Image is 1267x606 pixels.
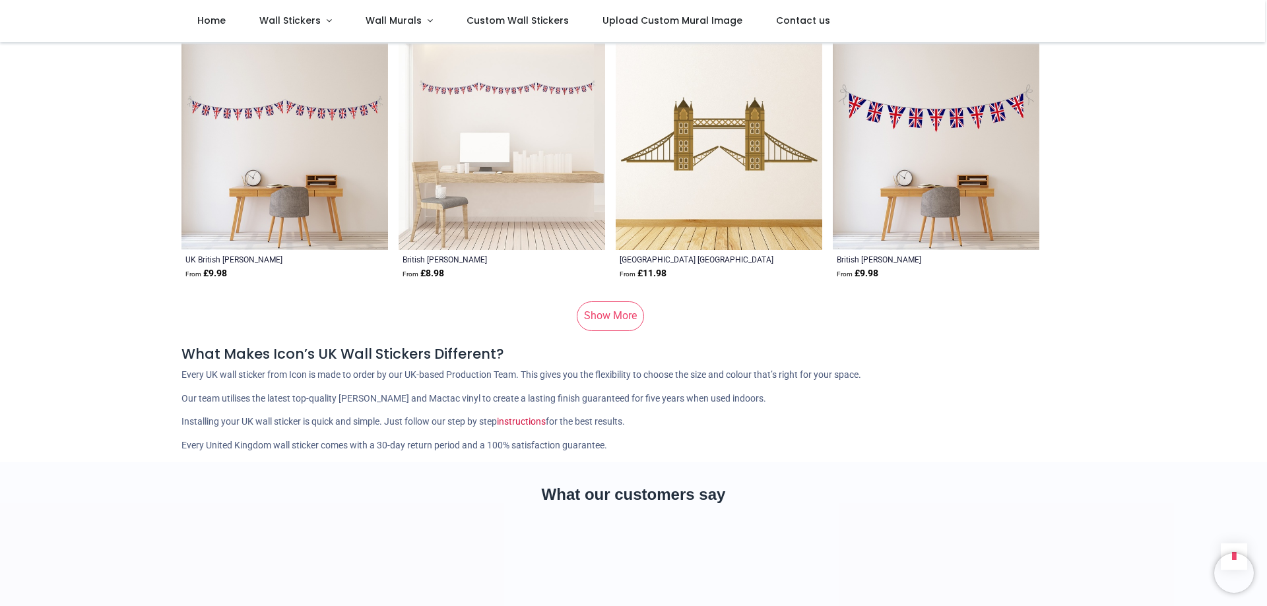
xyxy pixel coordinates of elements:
[602,14,742,27] span: Upload Custom Mural Image
[837,254,996,264] a: British [PERSON_NAME]
[616,44,822,250] img: London Tower Bridge UK Landmark Wall Sticker
[181,439,1086,452] p: Every United Kingdom wall sticker comes with a 30-day return period and a 100% satisfaction guara...
[181,344,1086,363] h4: What Makes Icon’s UK Wall Stickers Different?
[181,392,1086,406] p: Our team utilises the latest top-quality [PERSON_NAME] and Mactac vinyl to create a lasting finis...
[620,270,635,278] span: From
[620,254,779,264] a: [GEOGRAPHIC_DATA] [GEOGRAPHIC_DATA] Landmark
[185,254,344,264] a: UK British [PERSON_NAME]
[185,267,227,280] strong: £ 9.98
[181,44,388,250] img: UK British Bunting Wall Sticker
[577,301,644,330] a: Show More
[837,267,878,280] strong: £ 9.98
[399,44,605,250] img: British Bunting Wall Sticker - Mod2
[467,14,569,27] span: Custom Wall Stickers
[185,270,201,278] span: From
[366,14,422,27] span: Wall Murals
[776,14,830,27] span: Contact us
[403,267,444,280] strong: £ 8.98
[181,483,1086,506] h2: What our customers say
[259,14,321,27] span: Wall Stickers
[837,270,853,278] span: From
[620,267,666,280] strong: £ 11.98
[403,254,562,264] a: British [PERSON_NAME]
[197,14,226,27] span: Home
[181,369,1086,382] p: Every UK wall sticker from Icon is made to order by our UK-based Production Team. This gives you ...
[403,270,418,278] span: From
[497,416,546,427] a: instructions
[1214,553,1254,593] iframe: Brevo live chat
[833,44,1039,250] img: British Bunting Wall Sticker - Mod3
[181,415,1086,429] p: Installing your UK wall sticker is quick and simple. Just follow our step by step for the best re...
